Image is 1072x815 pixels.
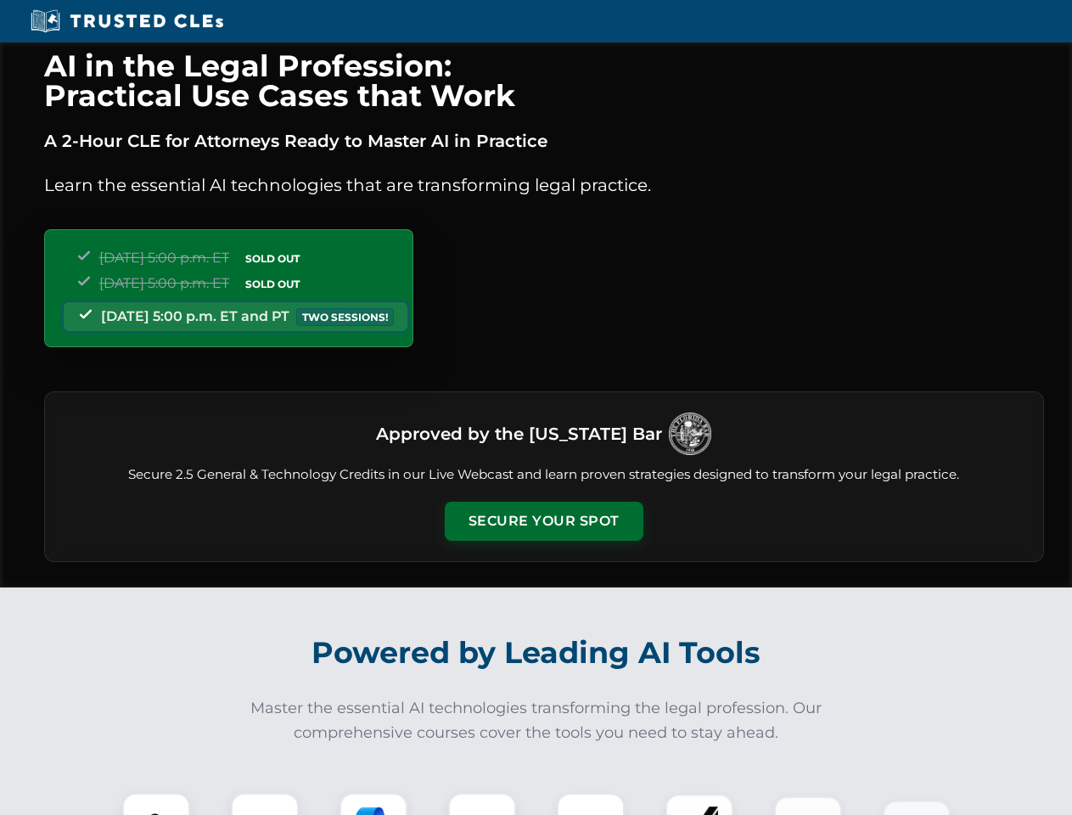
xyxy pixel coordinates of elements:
h1: AI in the Legal Profession: Practical Use Cases that Work [44,51,1044,110]
img: Logo [669,413,711,455]
img: Trusted CLEs [25,8,228,34]
button: Secure Your Spot [445,502,643,541]
span: SOLD OUT [239,250,306,267]
h2: Powered by Leading AI Tools [66,623,1007,683]
span: [DATE] 5:00 p.m. ET [99,250,229,266]
span: [DATE] 5:00 p.m. ET [99,275,229,291]
p: Secure 2.5 General & Technology Credits in our Live Webcast and learn proven strategies designed ... [65,465,1023,485]
h3: Approved by the [US_STATE] Bar [376,419,662,449]
p: A 2-Hour CLE for Attorneys Ready to Master AI in Practice [44,127,1044,155]
p: Learn the essential AI technologies that are transforming legal practice. [44,171,1044,199]
p: Master the essential AI technologies transforming the legal profession. Our comprehensive courses... [239,696,833,745]
span: SOLD OUT [239,275,306,293]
